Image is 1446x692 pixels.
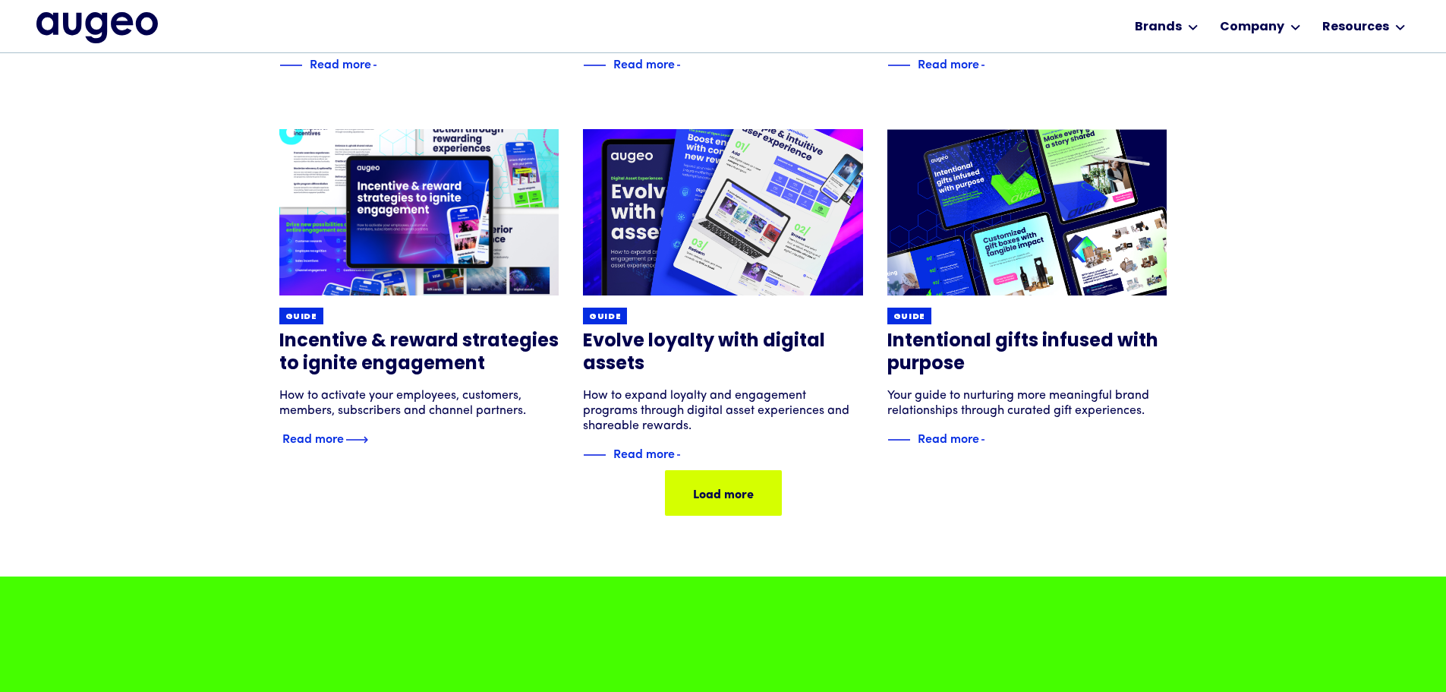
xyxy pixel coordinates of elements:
a: GuideIncentive & reward strategies to ignite engagementHow to activate your employees, customers,... [279,129,559,449]
img: Blue text arrow [981,56,1003,74]
div: List [279,470,1167,516]
h3: Intentional gifts infused with purpose [887,330,1167,376]
a: GuideEvolve loyalty with digital assetsHow to expand loyalty and engagement programs through digi... [583,129,863,464]
img: Blue decorative line [583,446,606,464]
div: Guide [285,311,317,323]
h3: Incentive & reward strategies to ignite engagement [279,330,559,376]
div: Guide [589,311,621,323]
img: Blue decorative line [279,56,302,74]
a: Next Page [665,470,782,516]
div: Read more [310,54,371,72]
img: Blue decorative line [887,431,910,449]
img: Augeo's full logo in midnight blue. [36,12,158,43]
div: Company [1220,18,1284,36]
div: Read more [613,444,675,462]
div: Read more [918,54,979,72]
img: Blue decorative line [583,56,606,74]
img: Blue text arrow [981,431,1003,449]
div: How to expand loyalty and engagement programs through digital asset experiences and shareable rew... [583,388,863,434]
img: Blue decorative line [887,56,910,74]
img: Blue text arrow [676,56,699,74]
img: Blue text arrow [676,446,699,464]
div: Read more [282,428,344,447]
a: GuideIntentional gifts infused with purposeYour guide to nurturing more meaningful brand relation... [887,129,1167,449]
div: Read more [613,54,675,72]
img: Blue text arrow [345,431,368,449]
div: Resources [1322,18,1389,36]
a: home [36,12,158,43]
div: How to activate your employees, customers, members, subscribers and channel partners. [279,388,559,419]
img: Blue text arrow [373,56,395,74]
div: Your guide to nurturing more meaningful brand relationships through curated gift experiences. [887,388,1167,419]
h3: Evolve loyalty with digital assets [583,330,863,376]
div: Read more [918,428,979,447]
div: Guide [893,311,925,323]
div: Brands [1135,18,1182,36]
